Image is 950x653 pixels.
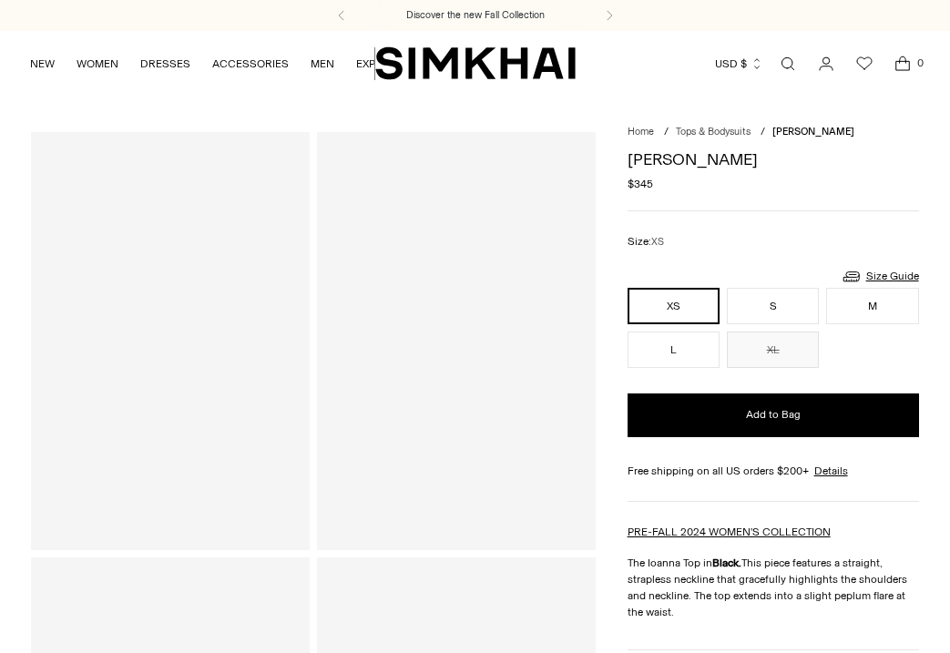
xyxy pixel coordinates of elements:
[375,46,576,81] a: SIMKHAI
[676,126,751,138] a: Tops & Bodysuits
[808,46,844,82] a: Go to the account page
[814,463,848,479] a: Details
[212,44,289,84] a: ACCESSORIES
[712,556,741,569] strong: Black.
[746,407,801,423] span: Add to Bag
[628,332,720,368] button: L
[30,44,55,84] a: NEW
[628,126,654,138] a: Home
[826,288,918,324] button: M
[628,525,831,538] a: PRE-FALL 2024 WOMEN'S COLLECTION
[727,288,819,324] button: S
[628,288,720,324] button: XS
[628,555,919,620] p: The Ioanna Top in This piece features a straight, strapless neckline that gracefully highlights t...
[841,265,919,288] a: Size Guide
[715,44,763,84] button: USD $
[628,233,664,250] label: Size:
[912,55,928,71] span: 0
[628,125,919,140] nav: breadcrumbs
[770,46,806,82] a: Open search modal
[651,236,664,248] span: XS
[628,463,919,479] div: Free shipping on all US orders $200+
[311,44,334,84] a: MEN
[727,332,819,368] button: XL
[140,44,190,84] a: DRESSES
[77,44,118,84] a: WOMEN
[31,132,310,550] a: Ioanna Top
[664,125,669,140] div: /
[406,8,545,23] a: Discover the new Fall Collection
[628,151,919,168] h1: [PERSON_NAME]
[846,46,883,82] a: Wishlist
[772,126,854,138] span: [PERSON_NAME]
[628,393,919,437] button: Add to Bag
[317,132,596,550] a: Ioanna Top
[628,176,653,192] span: $345
[761,125,765,140] div: /
[884,46,921,82] a: Open cart modal
[356,44,403,84] a: EXPLORE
